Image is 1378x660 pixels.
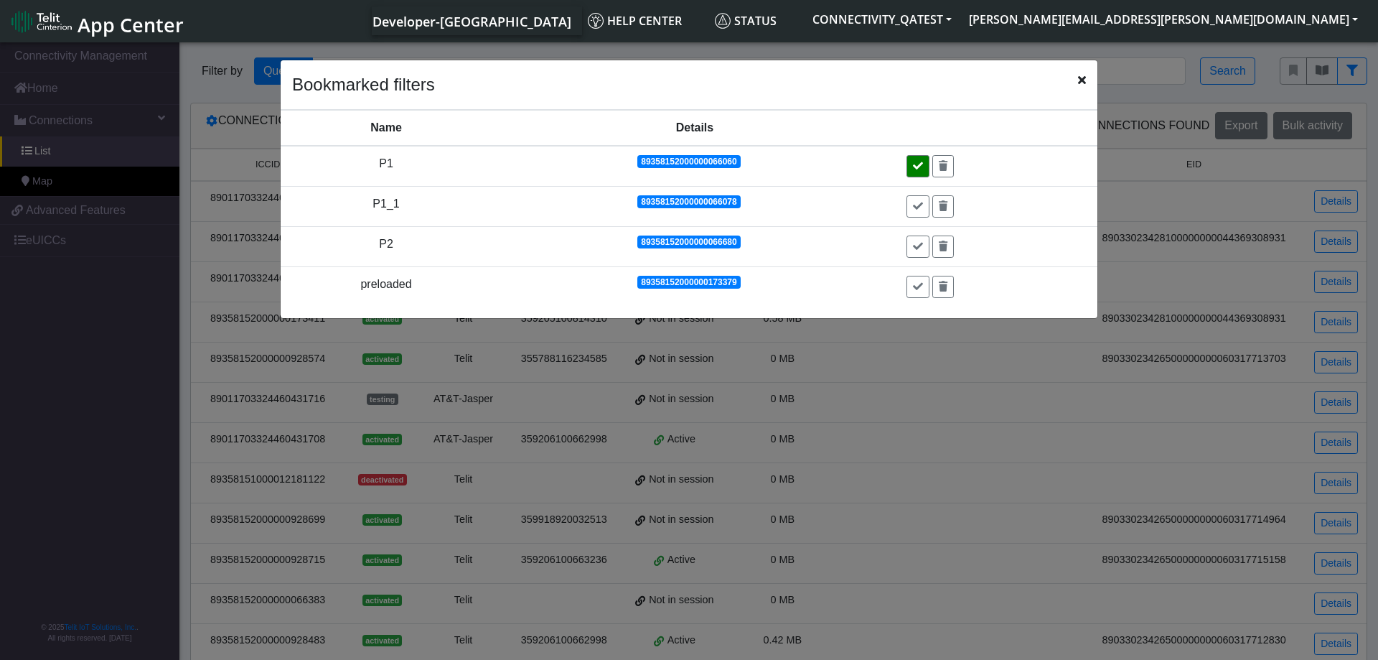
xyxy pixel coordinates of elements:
span: Help center [588,13,682,29]
a: Your current platform instance [372,6,571,35]
span: App Center [78,11,184,38]
span: Status [715,13,777,29]
span: Details [676,121,713,134]
h4: Bookmarked filters [292,72,435,98]
td: preloaded [281,267,492,307]
img: logo-telit-cinterion-gw-new.png [11,10,72,33]
span: 89358152000000066060 [641,157,736,167]
button: CONNECTIVITY_QATEST [804,6,960,32]
td: P1_1 [281,187,492,227]
td: P1 [281,146,492,187]
span: 89358152000000173379 [641,277,736,287]
td: P2 [281,227,492,267]
span: Developer-[GEOGRAPHIC_DATA] [372,13,571,30]
span: Close [1078,72,1086,89]
button: [PERSON_NAME][EMAIL_ADDRESS][PERSON_NAME][DOMAIN_NAME] [960,6,1367,32]
span: Name [370,121,402,134]
img: knowledge.svg [588,13,604,29]
span: 89358152000000066680 [641,237,736,247]
img: status.svg [715,13,731,29]
span: 89358152000000066078 [641,197,736,207]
